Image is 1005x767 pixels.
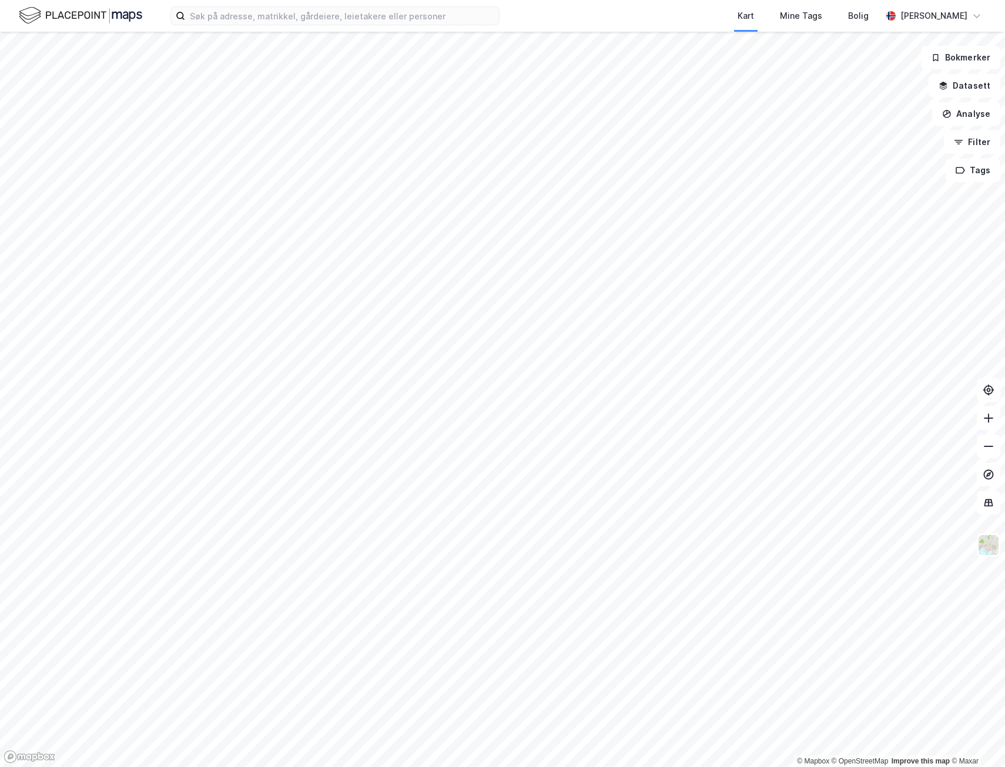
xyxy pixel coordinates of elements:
[848,9,869,23] div: Bolig
[797,757,829,765] a: Mapbox
[977,534,1000,556] img: Z
[946,711,1005,767] iframe: Chat Widget
[19,5,142,26] img: logo.f888ab2527a4732fd821a326f86c7f29.svg
[946,159,1000,182] button: Tags
[932,102,1000,126] button: Analyse
[900,9,967,23] div: [PERSON_NAME]
[929,74,1000,97] button: Datasett
[4,750,55,763] a: Mapbox homepage
[185,7,499,25] input: Søk på adresse, matrikkel, gårdeiere, leietakere eller personer
[832,757,889,765] a: OpenStreetMap
[892,757,950,765] a: Improve this map
[738,9,754,23] div: Kart
[921,46,1000,69] button: Bokmerker
[944,130,1000,154] button: Filter
[780,9,822,23] div: Mine Tags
